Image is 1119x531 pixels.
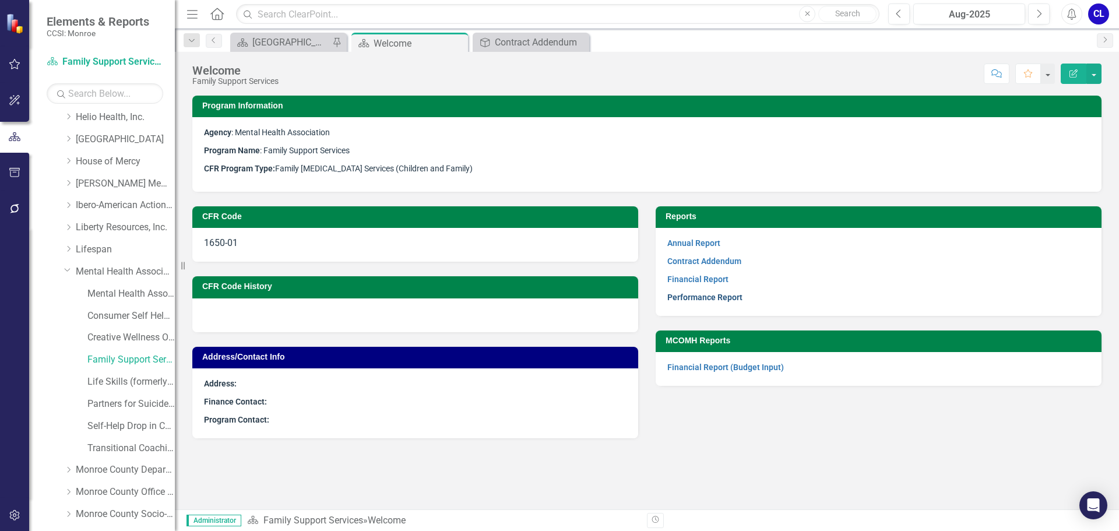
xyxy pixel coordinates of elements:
[192,64,279,77] div: Welcome
[263,515,363,526] a: Family Support Services
[87,353,175,367] a: Family Support Services
[1079,491,1107,519] div: Open Intercom Messenger
[76,199,175,212] a: Ibero-American Action League, Inc.
[76,243,175,256] a: Lifespan
[76,111,175,124] a: Helio Health, Inc.
[204,146,260,155] strong: Program Name
[495,35,586,50] div: Contract Addendum
[204,128,330,137] span: : Mental Health Association
[87,375,175,389] a: Life Skills (formerly New Directions)
[252,35,329,50] div: [GEOGRAPHIC_DATA]
[667,363,784,372] a: Financial Report (Budget Input)
[666,336,1096,345] h3: MCOMH Reports
[835,9,860,18] span: Search
[667,238,720,248] a: Annual Report
[47,15,149,29] span: Elements & Reports
[6,13,26,34] img: ClearPoint Strategy
[87,398,175,411] a: Partners for Suicide Prevention
[204,164,275,173] strong: CFR Program Type:
[87,331,175,344] a: Creative Wellness Opportunities
[204,397,267,406] strong: Finance Contact:
[236,4,879,24] input: Search ClearPoint...
[204,379,237,388] strong: Address:
[47,83,163,104] input: Search Below...
[204,415,269,424] strong: Program Contact:
[47,29,149,38] small: CCSI: Monroe
[76,221,175,234] a: Liberty Resources, Inc.
[1088,3,1109,24] button: CL
[666,212,1096,221] h3: Reports
[87,420,175,433] a: Self-Help Drop in Center
[76,463,175,477] a: Monroe County Department of Social Services
[76,486,175,499] a: Monroe County Office of Mental Health
[667,275,729,284] a: Financial Report
[204,146,350,155] span: : Family Support Services
[76,508,175,521] a: Monroe County Socio-Legal Center
[368,515,406,526] div: Welcome
[476,35,586,50] a: Contract Addendum
[204,128,231,137] strong: Agency
[76,133,175,146] a: [GEOGRAPHIC_DATA]
[202,353,632,361] h3: Address/Contact Info
[202,282,632,291] h3: CFR Code History
[667,256,741,266] a: Contract Addendum
[913,3,1025,24] button: Aug-2025
[87,310,175,323] a: Consumer Self Help/Family & [MEDICAL_DATA] Services
[202,101,1096,110] h3: Program Information
[202,212,632,221] h3: CFR Code
[204,164,473,173] span: Family [MEDICAL_DATA] Services (Children and Family)
[247,514,638,528] div: »
[667,293,743,302] a: Performance Report
[186,515,241,526] span: Administrator
[204,237,238,248] span: 1650-01
[76,155,175,168] a: House of Mercy
[374,36,465,51] div: Welcome
[76,265,175,279] a: Mental Health Association
[47,55,163,69] a: Family Support Services
[917,8,1021,22] div: Aug-2025
[233,35,329,50] a: [GEOGRAPHIC_DATA]
[87,442,175,455] a: Transitional Coaching and Training
[76,177,175,191] a: [PERSON_NAME] Memorial Institute, Inc.
[818,6,877,22] button: Search
[87,287,175,301] a: Mental Health Association (MCOMH Internal)
[192,77,279,86] div: Family Support Services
